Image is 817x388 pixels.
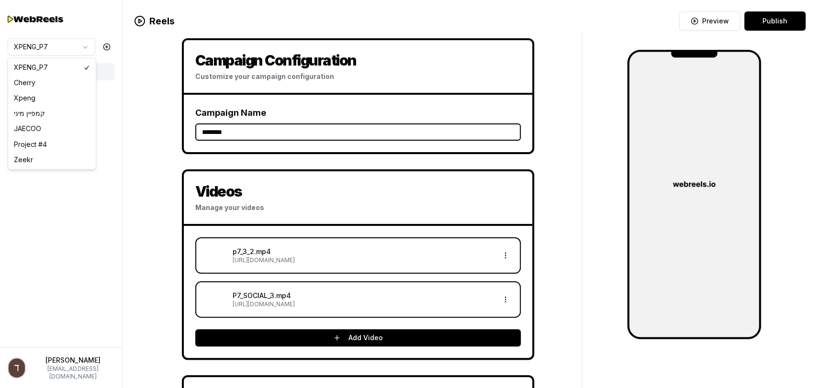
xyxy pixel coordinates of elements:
[14,124,41,133] span: JAECOO
[14,109,45,118] span: קמפיין מיני
[14,63,48,72] span: XPENG_P7
[14,93,35,103] span: Xpeng
[14,78,35,88] span: Cherry
[14,155,33,164] span: Zeekr
[14,139,47,149] span: Project #4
